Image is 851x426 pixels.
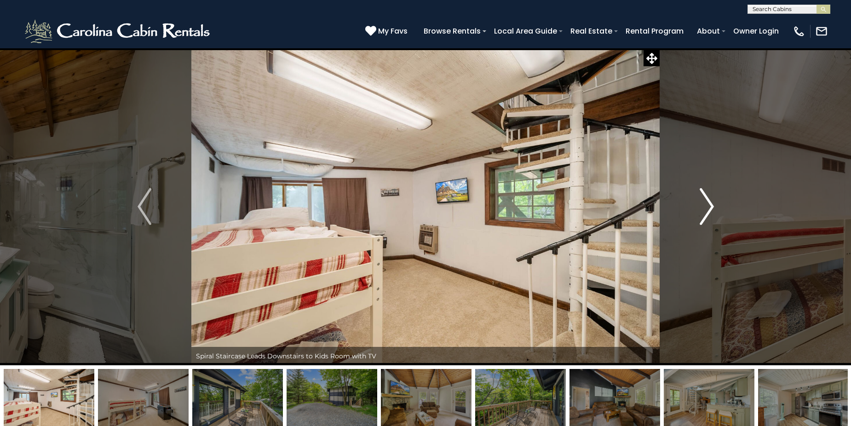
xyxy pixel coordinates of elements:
[793,25,805,38] img: phone-regular-white.png
[191,347,660,365] div: Spiral Staircase Leads Downstairs to Kids Room with TV
[97,48,191,365] button: Previous
[566,23,617,39] a: Real Estate
[621,23,688,39] a: Rental Program
[365,25,410,37] a: My Favs
[489,23,562,39] a: Local Area Guide
[815,25,828,38] img: mail-regular-white.png
[692,23,724,39] a: About
[23,17,214,45] img: White-1-2.png
[378,25,408,37] span: My Favs
[660,48,754,365] button: Next
[729,23,783,39] a: Owner Login
[419,23,485,39] a: Browse Rentals
[138,188,151,225] img: arrow
[700,188,713,225] img: arrow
